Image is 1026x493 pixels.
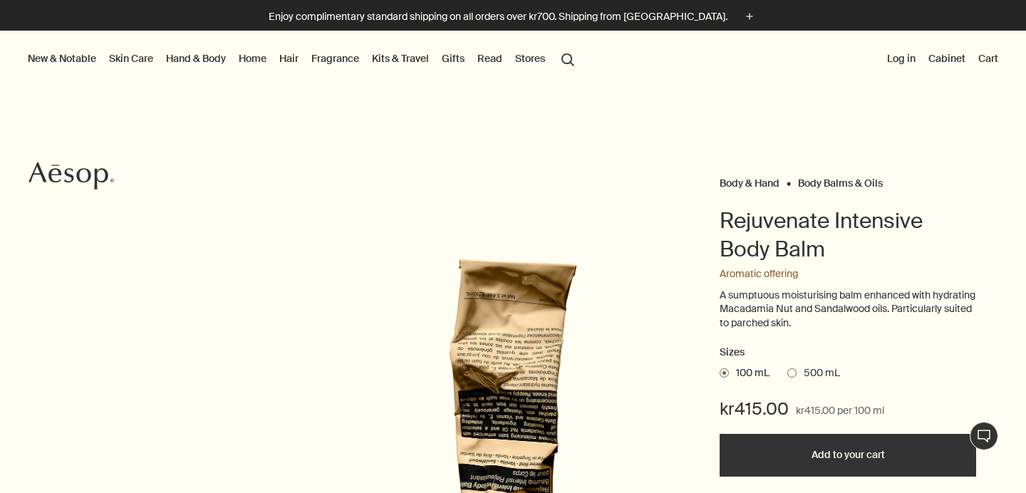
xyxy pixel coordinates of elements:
a: Kits & Travel [369,49,432,68]
span: kr415.00 per 100 ml [796,403,884,420]
a: Skin Care [106,49,156,68]
nav: primary [25,31,581,88]
a: Read [475,49,505,68]
a: Cabinet [926,49,968,68]
p: Enjoy complimentary standard shipping on all orders over kr700. Shipping from [GEOGRAPHIC_DATA]. [269,9,727,24]
button: Live Assistance [970,422,998,450]
p: A sumptuous moisturising balm enhanced with hydrating Macadamia Nut and Sandalwood oils. Particul... [720,289,976,331]
a: Home [236,49,269,68]
span: 100 mL [729,366,769,380]
svg: Aesop [28,162,114,190]
a: Fragrance [309,49,362,68]
h1: Rejuvenate Intensive Body Balm [720,207,976,264]
button: Log in [884,49,918,68]
a: Body Balms & Oils [798,177,883,183]
button: Stores [512,49,548,68]
span: 500 mL [797,366,840,380]
a: Hair [276,49,301,68]
nav: supplementary [884,31,1001,88]
button: Cart [975,49,1001,68]
button: Add to your cart - kr415.00 [720,434,976,477]
h2: Sizes [720,344,976,361]
a: Hand & Body [163,49,229,68]
button: Open search [555,45,581,72]
a: Gifts [439,49,467,68]
span: kr415.00 [720,398,789,420]
a: Aesop [25,158,118,197]
button: Enjoy complimentary standard shipping on all orders over kr700. Shipping from [GEOGRAPHIC_DATA]. [269,9,757,25]
a: Body & Hand [720,177,779,183]
button: New & Notable [25,49,99,68]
